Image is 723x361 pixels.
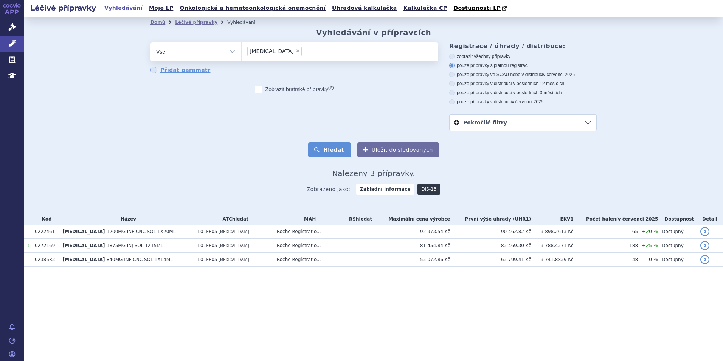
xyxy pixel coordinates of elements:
a: Moje LP [147,3,175,13]
td: 0238583 [31,253,59,267]
a: Vyhledávání [102,3,145,13]
td: 0272169 [31,239,59,253]
span: [MEDICAL_DATA] [219,258,249,262]
th: Dostupnost [658,213,697,225]
abbr: (?) [328,85,334,90]
span: [MEDICAL_DATA] [62,243,105,248]
td: 48 [574,253,638,267]
th: MAH [273,213,343,225]
td: Dostupný [658,239,697,253]
h3: Registrace / úhrady / distribuce: [449,42,597,50]
a: Přidat parametr [150,67,211,73]
strong: Základní informace [356,184,414,195]
span: 1200MG INF CNC SOL 1X20ML [107,229,176,234]
span: L01FF05 [198,257,217,262]
th: První výše úhrady (UHR1) [450,213,531,225]
button: Hledat [308,142,351,157]
td: 3 741,8839 Kč [531,253,573,267]
td: 90 462,82 Kč [450,225,531,239]
a: Úhradová kalkulačka [330,3,399,13]
td: 0222461 [31,225,59,239]
del: hledat [356,216,372,222]
td: Roche Registratio... [273,239,343,253]
span: [MEDICAL_DATA] [62,229,105,234]
a: detail [700,241,709,250]
input: [MEDICAL_DATA] [304,46,336,56]
a: Léčivé přípravky [175,20,217,25]
td: Dostupný [658,253,697,267]
th: Maximální cena výrobce [374,213,450,225]
a: Dostupnosti LP [451,3,510,14]
span: +25 % [642,243,658,248]
a: Kalkulačka CP [401,3,450,13]
a: hledat [232,216,248,222]
td: - [343,239,374,253]
th: RS [343,213,374,225]
span: [MEDICAL_DATA] [219,244,249,248]
span: 1875MG INJ SOL 1X15ML [107,243,163,248]
label: pouze přípravky s platnou registrací [449,62,597,68]
span: Zobrazeno jako: [307,184,351,195]
span: v červenci 2025 [618,216,658,222]
td: 3 788,4371 Kč [531,239,573,253]
label: pouze přípravky v distribuci [449,99,597,105]
a: Pokročilé filtry [450,115,596,131]
span: Dostupnosti LP [453,5,501,11]
td: - [343,225,374,239]
th: EKV1 [531,213,573,225]
a: detail [700,227,709,236]
span: L01FF05 [198,229,217,234]
th: Počet balení [574,213,658,225]
label: zobrazit všechny přípravky [449,53,597,59]
td: - [343,253,374,267]
td: Roche Registratio... [273,253,343,267]
td: 65 [574,225,638,239]
th: Detail [697,213,723,225]
td: 55 072,86 Kč [374,253,450,267]
span: [MEDICAL_DATA] [219,230,249,234]
span: × [296,48,300,53]
span: [MEDICAL_DATA] [62,257,105,262]
label: pouze přípravky ve SCAU nebo v distribuci [449,72,597,78]
h2: Léčivé přípravky [24,3,102,13]
td: 92 373,54 Kč [374,225,450,239]
th: Kód [31,213,59,225]
span: [MEDICAL_DATA] [250,48,294,54]
a: DIS-13 [417,184,440,195]
a: vyhledávání neobsahuje žádnou platnou referenční skupinu [356,216,372,222]
th: ATC [194,213,273,225]
span: v červenci 2025 [512,99,543,104]
th: Název [59,213,194,225]
h2: Vyhledávání v přípravcích [316,28,431,37]
span: Tento přípravek má více úhrad. [28,243,30,248]
a: Domů [150,20,165,25]
span: 840MG INF CNC SOL 1X14ML [107,257,173,262]
label: pouze přípravky v distribuci v posledních 12 měsících [449,81,597,87]
td: Dostupný [658,225,697,239]
td: 63 799,41 Kč [450,253,531,267]
td: 3 898,2613 Kč [531,225,573,239]
td: 81 454,84 Kč [374,239,450,253]
td: 83 469,30 Kč [450,239,531,253]
label: pouze přípravky v distribuci v posledních 3 měsících [449,90,597,96]
label: Zobrazit bratrské přípravky [255,86,334,93]
td: 188 [574,239,638,253]
span: 0 % [649,257,658,262]
li: Vyhledávání [227,17,265,28]
button: Uložit do sledovaných [357,142,439,157]
a: detail [700,255,709,264]
span: Nalezeny 3 přípravky. [332,169,415,178]
a: Onkologická a hematoonkologická onemocnění [177,3,328,13]
span: +20 % [642,229,658,234]
td: Roche Registratio... [273,225,343,239]
span: L01FF05 [198,243,217,248]
span: v červenci 2025 [543,72,575,77]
